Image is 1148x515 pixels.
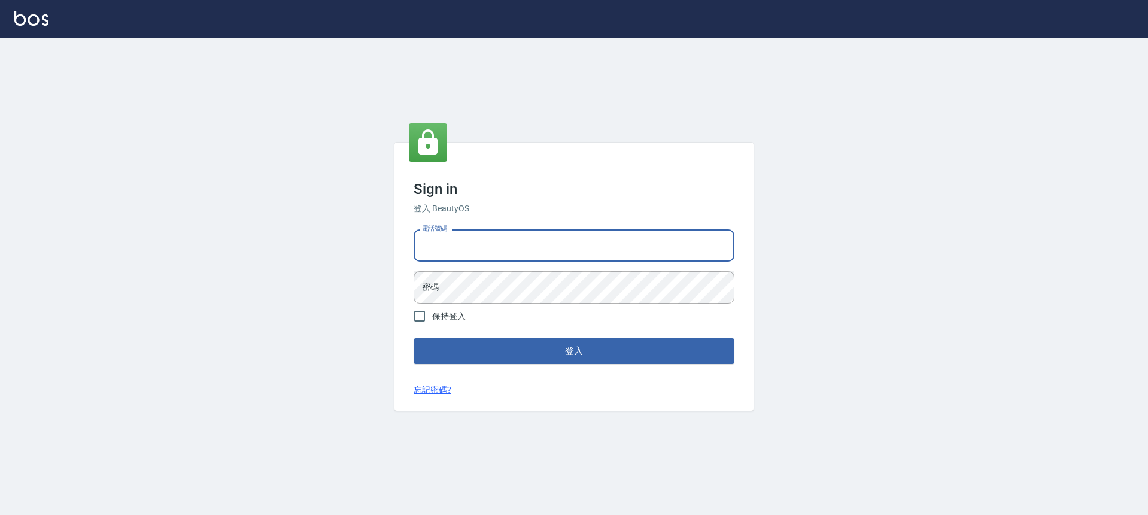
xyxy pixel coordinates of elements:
h3: Sign in [414,181,734,198]
label: 電話號碼 [422,224,447,233]
span: 保持登入 [432,310,466,323]
h6: 登入 BeautyOS [414,202,734,215]
img: Logo [14,11,48,26]
a: 忘記密碼? [414,384,451,396]
button: 登入 [414,338,734,363]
